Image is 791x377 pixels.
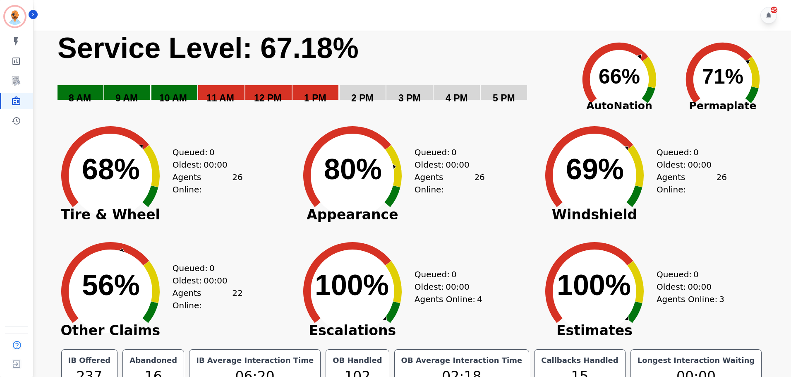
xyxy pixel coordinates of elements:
[400,355,524,366] div: OB Average Interaction Time
[290,327,415,335] span: Escalations
[532,327,657,335] span: Estimates
[657,281,719,293] div: Oldest:
[446,281,470,293] span: 00:00
[693,268,699,281] span: 0
[719,293,724,305] span: 3
[599,65,640,88] text: 66%
[693,146,699,158] span: 0
[48,327,173,335] span: Other Claims
[5,7,25,26] img: Bordered avatar
[48,211,173,219] span: Tire & Wheel
[173,171,243,196] div: Agents Online:
[324,153,382,185] text: 80%
[57,31,566,115] svg: Service Level: 0%
[415,171,485,196] div: Agents Online:
[209,262,215,274] span: 0
[688,281,712,293] span: 00:00
[254,93,281,103] text: 12 PM
[493,93,515,103] text: 5 PM
[657,146,719,158] div: Queued:
[67,355,113,366] div: IB Offered
[315,269,389,301] text: 100%
[194,355,315,366] div: IB Average Interaction Time
[82,269,140,301] text: 56%
[415,293,485,305] div: Agents Online:
[451,146,457,158] span: 0
[557,269,631,301] text: 100%
[568,98,671,114] span: AutoNation
[209,146,215,158] span: 0
[657,268,719,281] div: Queued:
[232,287,242,312] span: 22
[398,93,421,103] text: 3 PM
[539,355,620,366] div: Callbacks Handled
[415,268,477,281] div: Queued:
[771,7,777,13] div: 45
[82,153,140,185] text: 68%
[173,287,243,312] div: Agents Online:
[446,93,468,103] text: 4 PM
[69,93,91,103] text: 8 AM
[415,281,477,293] div: Oldest:
[671,98,774,114] span: Permaplate
[331,355,384,366] div: OB Handled
[702,65,743,88] text: 71%
[204,274,228,287] span: 00:00
[351,93,374,103] text: 2 PM
[566,153,624,185] text: 69%
[415,146,477,158] div: Queued:
[636,355,757,366] div: Longest Interaction Waiting
[657,293,727,305] div: Agents Online:
[159,93,187,103] text: 10 AM
[173,262,235,274] div: Queued:
[173,146,235,158] div: Queued:
[232,171,242,196] span: 26
[115,93,138,103] text: 9 AM
[716,171,726,196] span: 26
[173,274,235,287] div: Oldest:
[657,171,727,196] div: Agents Online:
[657,158,719,171] div: Oldest:
[58,32,359,64] text: Service Level: 67.18%
[173,158,235,171] div: Oldest:
[204,158,228,171] span: 00:00
[290,211,415,219] span: Appearance
[206,93,234,103] text: 11 AM
[128,355,179,366] div: Abandoned
[451,268,457,281] span: 0
[532,211,657,219] span: Windshield
[446,158,470,171] span: 00:00
[474,171,484,196] span: 26
[415,158,477,171] div: Oldest:
[477,293,482,305] span: 4
[304,93,326,103] text: 1 PM
[688,158,712,171] span: 00:00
